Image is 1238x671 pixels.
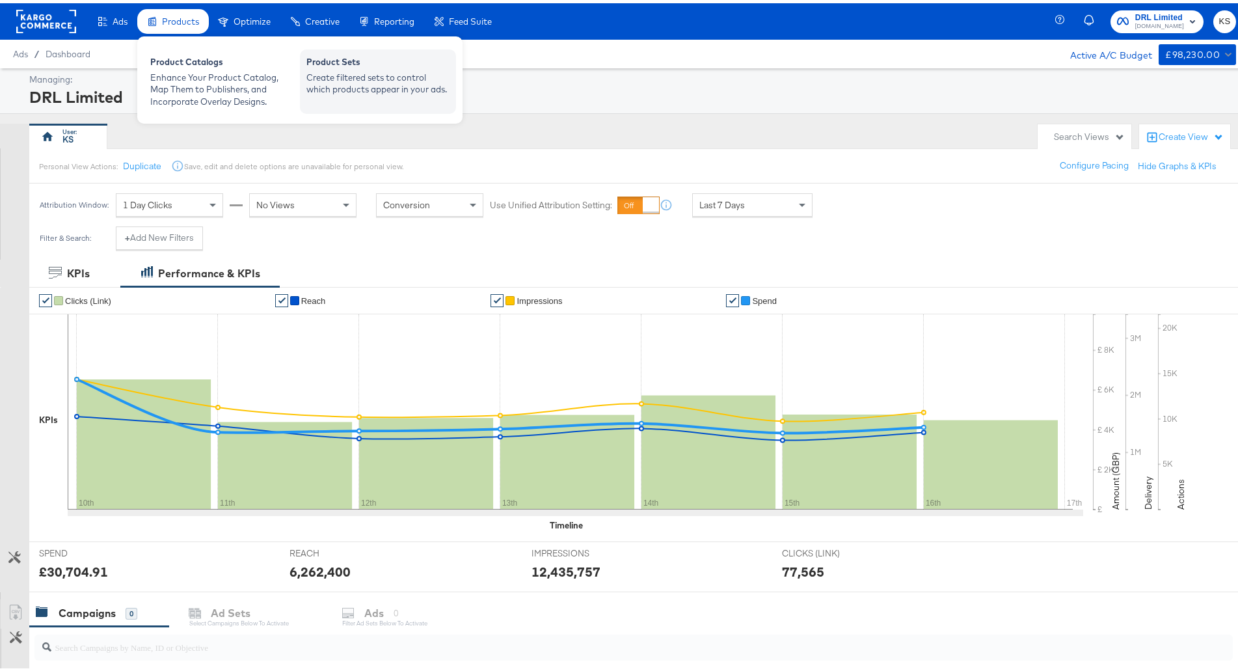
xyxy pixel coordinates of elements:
[449,13,492,23] span: Feed Suite
[1142,473,1154,506] text: Delivery
[699,196,745,208] span: Last 7 Days
[126,605,137,616] div: 0
[1138,157,1217,169] button: Hide Graphs & KPIs
[125,228,130,241] strong: +
[65,293,111,303] span: Clicks (Link)
[1051,151,1138,174] button: Configure Pacing
[275,291,288,304] a: ✔
[550,516,583,528] div: Timeline
[184,158,403,169] div: Save, edit and delete options are unavailable for personal view.
[305,13,340,23] span: Creative
[29,83,1233,105] div: DRL Limited
[289,559,351,578] div: 6,262,400
[1175,476,1187,506] text: Actions
[234,13,271,23] span: Optimize
[29,70,1233,83] div: Managing:
[39,291,52,304] a: ✔
[1135,8,1184,21] span: DRL Limited
[1165,44,1220,60] div: £98,230.00
[517,293,562,303] span: Impressions
[1056,41,1152,61] div: Active A/C Budget
[123,157,161,169] button: Duplicate
[39,197,109,206] div: Attribution Window:
[28,46,46,56] span: /
[782,544,880,556] span: CLICKS (LINK)
[752,293,777,303] span: Spend
[532,544,629,556] span: IMPRESSIONS
[1135,18,1184,29] span: [DOMAIN_NAME]
[113,13,128,23] span: Ads
[726,291,739,304] a: ✔
[1110,7,1204,30] button: DRL Limited[DOMAIN_NAME]
[13,46,28,56] span: Ads
[59,603,116,618] div: Campaigns
[1213,7,1236,30] button: KS
[256,196,295,208] span: No Views
[532,559,600,578] div: 12,435,757
[289,544,387,556] span: REACH
[1054,128,1125,140] div: Search Views
[162,13,199,23] span: Products
[782,559,824,578] div: 77,565
[51,626,1123,651] input: Search Campaigns by Name, ID or Objective
[490,196,612,208] label: Use Unified Attribution Setting:
[39,158,118,169] div: Personal View Actions:
[39,411,58,423] div: KPIs
[62,130,74,143] div: KS
[383,196,430,208] span: Conversion
[1159,128,1224,141] div: Create View
[116,223,203,247] button: +Add New Filters
[39,544,137,556] span: SPEND
[158,263,260,278] div: Performance & KPIs
[46,46,90,56] a: Dashboard
[67,263,90,278] div: KPIs
[491,291,504,304] a: ✔
[1218,11,1231,26] span: KS
[1110,449,1122,506] text: Amount (GBP)
[39,559,108,578] div: £30,704.91
[39,230,92,240] div: Filter & Search:
[123,196,172,208] span: 1 Day Clicks
[374,13,414,23] span: Reporting
[1159,41,1236,62] button: £98,230.00
[301,293,326,303] span: Reach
